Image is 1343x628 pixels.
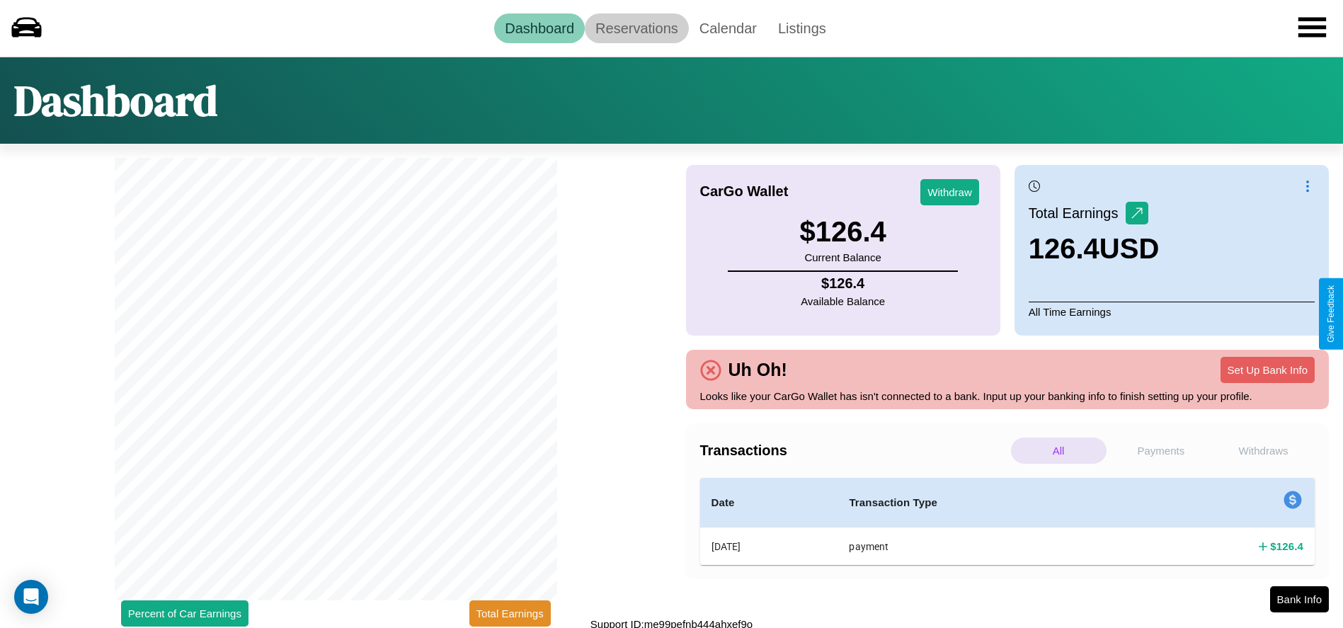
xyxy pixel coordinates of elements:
[700,387,1315,406] p: Looks like your CarGo Wallet has isn't connected to a bank. Input up your banking info to finish ...
[1011,438,1107,464] p: All
[799,216,886,248] h3: $ 126.4
[585,13,689,43] a: Reservations
[849,494,1119,511] h4: Transaction Type
[920,179,979,205] button: Withdraw
[689,13,767,43] a: Calendar
[721,360,794,380] h4: Uh Oh!
[1270,539,1303,554] h4: $ 126.4
[711,494,827,511] h4: Date
[469,600,551,627] button: Total Earnings
[700,183,789,200] h4: CarGo Wallet
[801,275,885,292] h4: $ 126.4
[494,13,585,43] a: Dashboard
[1029,200,1126,226] p: Total Earnings
[1029,233,1160,265] h3: 126.4 USD
[1270,586,1329,612] button: Bank Info
[1326,285,1336,343] div: Give Feedback
[700,527,838,566] th: [DATE]
[1114,438,1209,464] p: Payments
[1216,438,1311,464] p: Withdraws
[121,600,248,627] button: Percent of Car Earnings
[1221,357,1315,383] button: Set Up Bank Info
[14,580,48,614] div: Open Intercom Messenger
[14,72,217,130] h1: Dashboard
[1029,302,1315,321] p: All Time Earnings
[700,443,1007,459] h4: Transactions
[801,292,885,311] p: Available Balance
[767,13,837,43] a: Listings
[799,248,886,267] p: Current Balance
[838,527,1130,566] th: payment
[700,478,1315,565] table: simple table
